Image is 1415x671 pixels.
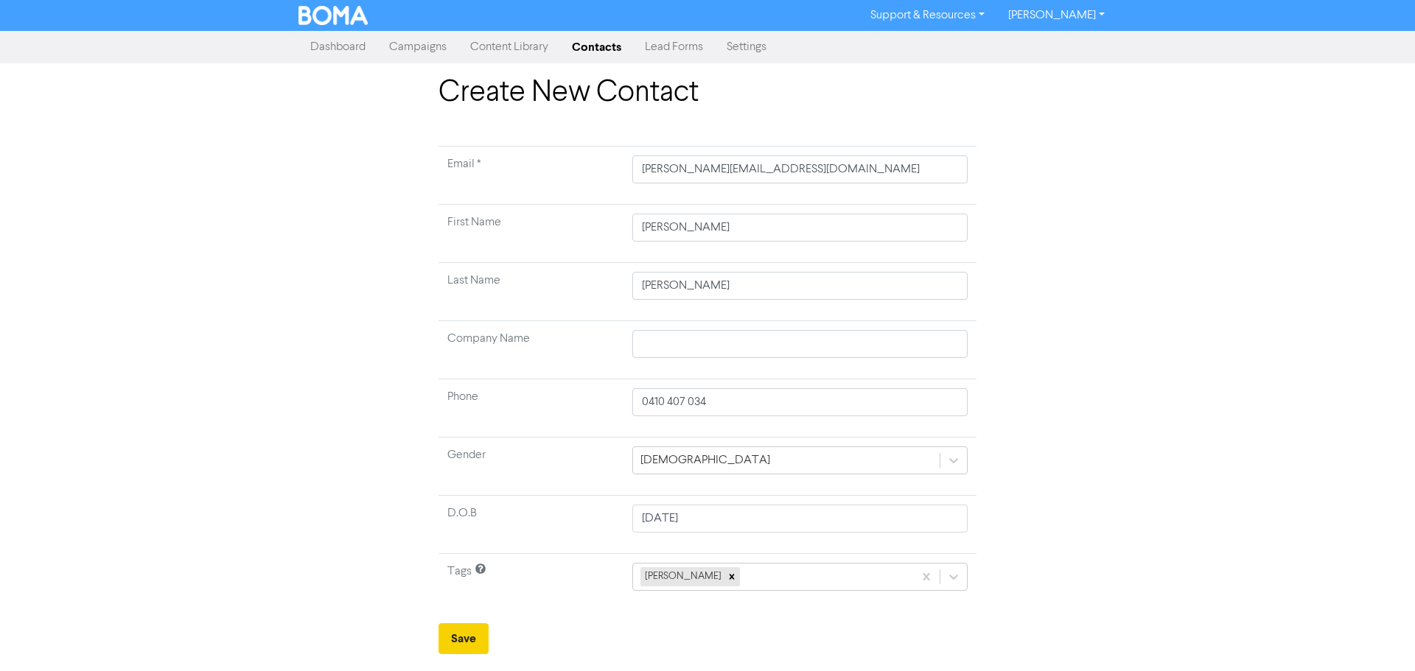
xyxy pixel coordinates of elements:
input: Click to select a date [632,505,968,533]
div: [PERSON_NAME] [640,567,724,586]
td: Tags [439,554,623,612]
h1: Create New Contact [439,75,976,110]
button: Save [439,623,489,654]
td: Phone [439,379,623,438]
a: [PERSON_NAME] [996,4,1117,27]
a: Campaigns [377,32,458,62]
td: Company Name [439,321,623,379]
td: Gender [439,438,623,496]
a: Lead Forms [633,32,715,62]
td: D.O.B [439,496,623,554]
a: Support & Resources [859,4,996,27]
td: Last Name [439,263,623,321]
iframe: Chat Widget [1341,600,1415,671]
div: [DEMOGRAPHIC_DATA] [640,452,770,469]
a: Content Library [458,32,560,62]
a: Contacts [560,32,633,62]
td: First Name [439,205,623,263]
a: Dashboard [298,32,377,62]
img: BOMA Logo [298,6,368,25]
a: Settings [715,32,778,62]
td: Required [439,147,623,205]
